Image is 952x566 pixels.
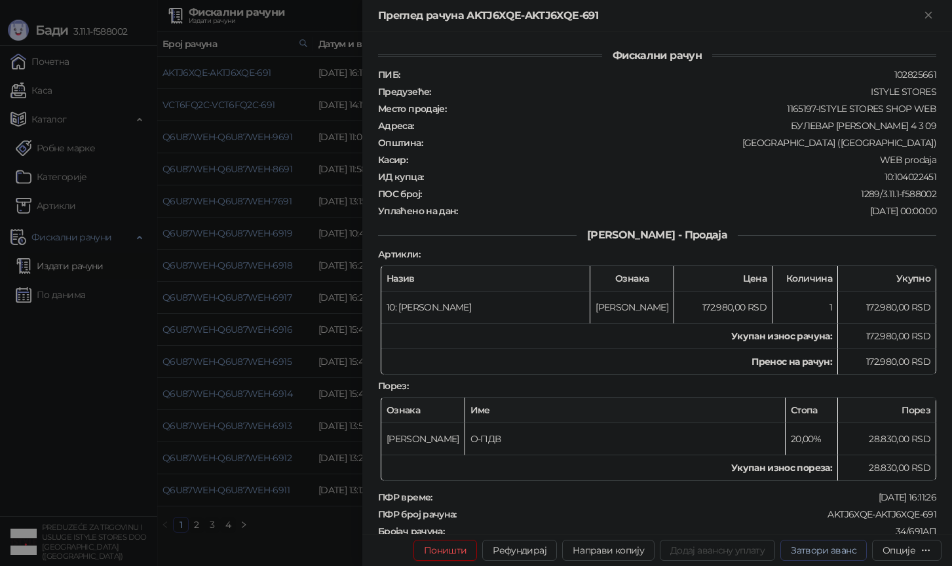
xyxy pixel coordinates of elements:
th: Укупно [838,266,936,292]
div: ISTYLE STORES [432,86,938,98]
strong: Порез : [378,380,408,392]
div: Преглед рачуна AKTJ6XQE-AKTJ6XQE-691 [378,8,921,24]
td: 172.980,00 RSD [674,292,772,324]
div: 34/691АП [446,525,938,537]
button: Затвори аванс [780,540,867,561]
td: 10: [PERSON_NAME] [381,292,590,324]
strong: ПФР број рачуна : [378,508,457,520]
div: 10:104022451 [425,171,938,183]
th: Ознака [590,266,674,292]
strong: Адреса : [378,120,414,132]
strong: Место продаје : [378,103,446,115]
strong: Предузеће : [378,86,431,98]
th: Ознака [381,398,465,423]
td: 172.980,00 RSD [838,292,936,324]
strong: Пренос на рачун : [752,356,832,368]
td: [PERSON_NAME] [590,292,674,324]
div: [DATE] 00:00:00 [459,205,938,217]
strong: Укупан износ рачуна : [731,330,832,342]
td: 20,00% [786,423,838,455]
td: [PERSON_NAME] [381,423,465,455]
strong: ПОС број : [378,188,421,200]
div: БУЛЕВАР [PERSON_NAME] 4 3 09 [415,120,938,132]
td: 172.980,00 RSD [838,324,936,349]
td: О-ПДВ [465,423,786,455]
td: 28.830,00 RSD [838,423,936,455]
strong: Општина : [378,137,423,149]
strong: Касир : [378,154,408,166]
strong: ПФР време : [378,491,432,503]
span: Фискални рачун [602,49,712,62]
button: Додај авансну уплату [660,540,775,561]
td: 1 [772,292,838,324]
button: Направи копију [562,540,655,561]
strong: Бројач рачуна : [378,525,444,537]
strong: ИД купца : [378,171,423,183]
th: Цена [674,266,772,292]
td: 28.830,00 RSD [838,455,936,481]
strong: ПИБ : [378,69,400,81]
div: 1165197-ISTYLE STORES SHOP WEB [447,103,938,115]
div: 102825661 [401,69,938,81]
th: Стопа [786,398,838,423]
div: [DATE] 16:11:26 [434,491,938,503]
th: Порез [838,398,936,423]
strong: Артикли : [378,248,420,260]
div: 1289/3.11.1-f588002 [423,188,938,200]
th: Име [465,398,786,423]
th: Назив [381,266,590,292]
span: [PERSON_NAME] - Продаја [577,229,738,241]
button: Поништи [413,540,478,561]
div: Опције [883,544,915,556]
strong: Укупан износ пореза: [731,462,832,474]
td: 172.980,00 RSD [838,349,936,375]
div: AKTJ6XQE-AKTJ6XQE-691 [458,508,938,520]
span: Направи копију [573,544,644,556]
button: Close [921,8,936,24]
button: Рефундирај [482,540,557,561]
button: Опције [872,540,942,561]
div: WEB prodaja [409,154,938,166]
div: [GEOGRAPHIC_DATA] ([GEOGRAPHIC_DATA]) [424,137,938,149]
th: Количина [772,266,838,292]
strong: Уплаћено на дан : [378,205,458,217]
